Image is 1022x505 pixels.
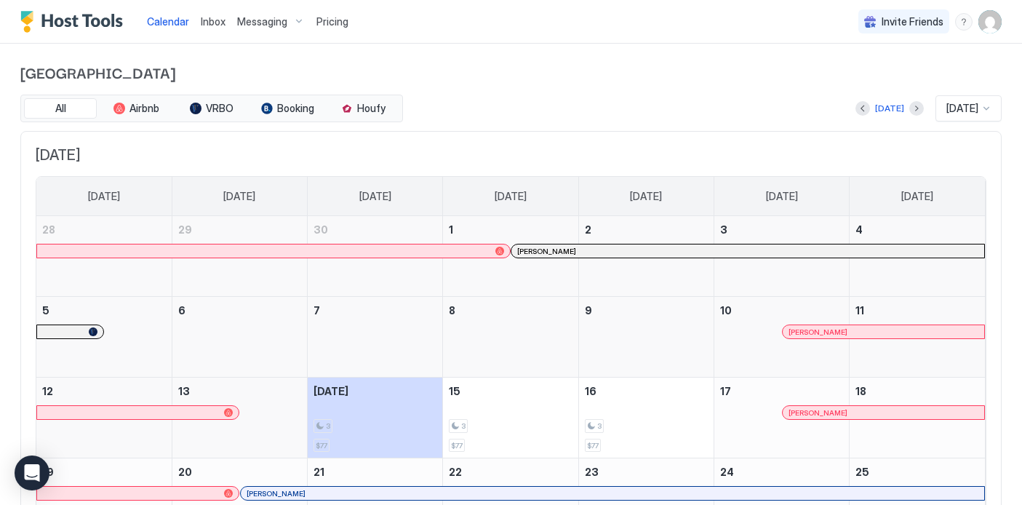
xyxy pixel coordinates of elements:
[449,385,460,397] span: 15
[42,223,55,236] span: 28
[714,216,849,297] td: October 3, 2025
[850,216,985,243] a: October 4, 2025
[178,304,185,317] span: 6
[36,216,172,297] td: September 28, 2025
[15,456,49,490] div: Open Intercom Messenger
[172,297,307,378] td: October 6, 2025
[201,14,225,29] a: Inbox
[978,10,1002,33] div: User profile
[714,378,849,405] a: October 17, 2025
[209,177,270,216] a: Monday
[175,98,248,119] button: VRBO
[277,102,314,115] span: Booking
[36,458,172,485] a: October 19, 2025
[308,297,443,378] td: October 7, 2025
[247,489,978,498] div: [PERSON_NAME]
[316,441,327,450] span: $77
[308,216,443,297] td: September 30, 2025
[855,385,866,397] span: 18
[314,223,328,236] span: 30
[495,190,527,203] span: [DATE]
[451,441,463,450] span: $77
[206,102,233,115] span: VRBO
[326,421,330,431] span: 3
[36,378,172,458] td: October 12, 2025
[178,466,192,478] span: 20
[359,190,391,203] span: [DATE]
[147,14,189,29] a: Calendar
[443,297,578,378] td: October 8, 2025
[720,385,731,397] span: 17
[873,100,906,117] button: [DATE]
[314,304,320,317] span: 7
[237,15,287,28] span: Messaging
[172,216,307,297] td: September 29, 2025
[308,458,442,485] a: October 21, 2025
[36,216,172,243] a: September 28, 2025
[882,15,943,28] span: Invite Friends
[630,190,662,203] span: [DATE]
[714,297,849,378] td: October 10, 2025
[578,216,714,297] td: October 2, 2025
[172,378,307,458] td: October 13, 2025
[345,177,406,216] a: Tuesday
[579,297,714,324] a: October 9, 2025
[308,378,442,405] a: October 14, 2025
[55,102,66,115] span: All
[517,247,576,256] span: [PERSON_NAME]
[585,223,591,236] span: 2
[20,95,403,122] div: tab-group
[850,297,985,324] a: October 11, 2025
[751,177,813,216] a: Friday
[36,146,986,164] span: [DATE]
[42,385,53,397] span: 12
[449,223,453,236] span: 1
[247,489,306,498] span: [PERSON_NAME]
[449,304,455,317] span: 8
[766,190,798,203] span: [DATE]
[172,458,307,485] a: October 20, 2025
[36,378,172,405] a: October 12, 2025
[714,216,849,243] a: October 3, 2025
[789,408,847,418] span: [PERSON_NAME]
[24,98,97,119] button: All
[308,297,442,324] a: October 7, 2025
[36,297,172,324] a: October 5, 2025
[850,297,985,378] td: October 11, 2025
[314,385,348,397] span: [DATE]
[20,11,129,33] a: Host Tools Logo
[587,441,599,450] span: $77
[855,101,870,116] button: Previous month
[443,378,578,405] a: October 15, 2025
[147,15,189,28] span: Calendar
[73,177,135,216] a: Sunday
[443,458,578,485] a: October 22, 2025
[789,327,978,337] div: [PERSON_NAME]
[42,304,49,317] span: 5
[480,177,541,216] a: Wednesday
[443,216,578,243] a: October 1, 2025
[579,216,714,243] a: October 2, 2025
[585,466,599,478] span: 23
[850,378,985,405] a: October 18, 2025
[597,421,602,431] span: 3
[308,378,443,458] td: October 14, 2025
[720,223,727,236] span: 3
[443,216,578,297] td: October 1, 2025
[100,98,172,119] button: Airbnb
[314,466,324,478] span: 21
[251,98,324,119] button: Booking
[850,458,985,485] a: October 25, 2025
[585,304,592,317] span: 9
[223,190,255,203] span: [DATE]
[172,216,307,243] a: September 29, 2025
[946,102,978,115] span: [DATE]
[875,102,904,115] div: [DATE]
[578,378,714,458] td: October 16, 2025
[201,15,225,28] span: Inbox
[178,223,192,236] span: 29
[578,297,714,378] td: October 9, 2025
[850,378,985,458] td: October 18, 2025
[615,177,676,216] a: Thursday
